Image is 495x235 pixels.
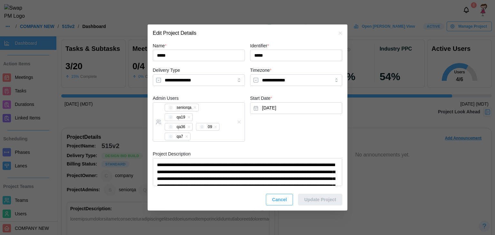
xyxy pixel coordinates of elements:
label: Delivery Type [153,67,180,74]
label: Identifier [250,42,269,50]
div: 09 [208,124,212,130]
h2: Edit Project Details [153,31,196,36]
span: Cancel [272,194,287,205]
label: Name [153,42,167,50]
label: Project Description [153,151,191,158]
div: qa19 [177,114,185,120]
div: seniorqa [177,105,191,111]
label: Start Date [250,95,272,102]
button: Jun 29, 2025 [250,102,342,114]
label: Timezone [250,67,271,74]
button: Cancel [266,194,293,205]
div: qa7 [177,134,183,140]
label: Admin Users [153,95,179,102]
div: qa36 [177,124,185,130]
